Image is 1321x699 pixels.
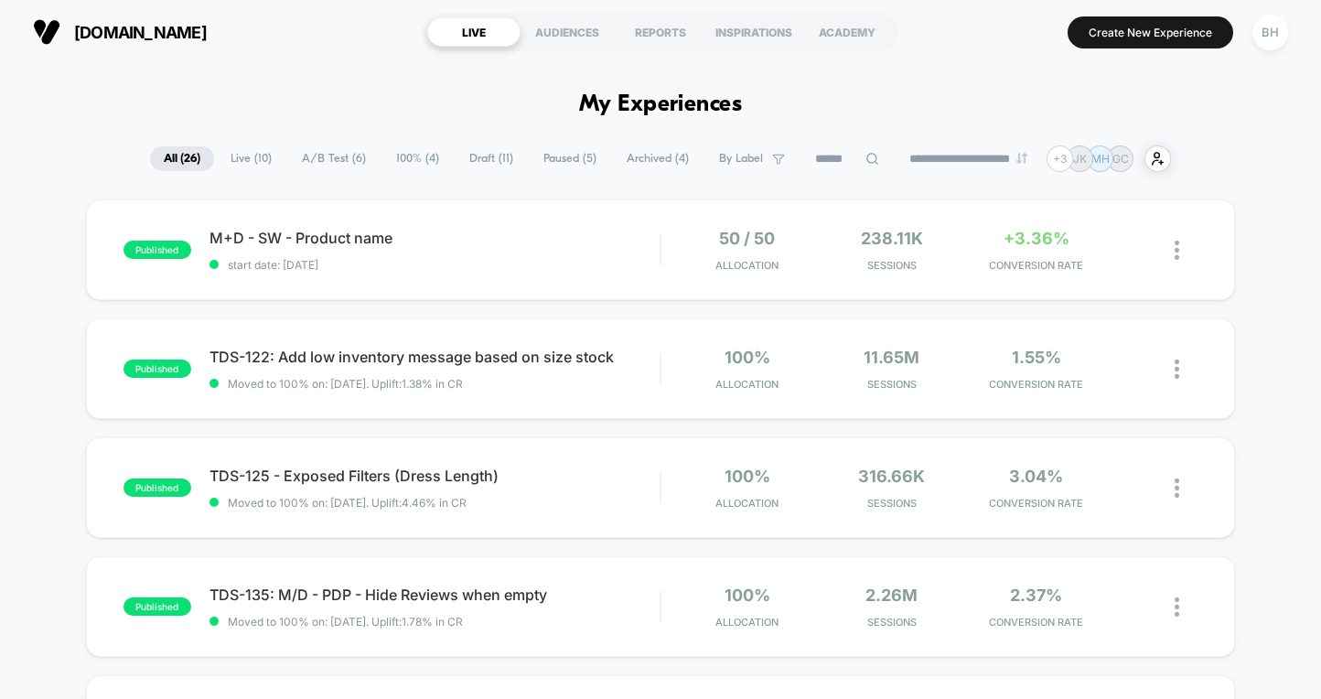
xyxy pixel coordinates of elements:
[707,17,800,47] div: INSPIRATIONS
[1047,145,1073,172] div: + 3
[456,146,527,171] span: Draft ( 11 )
[228,377,463,391] span: Moved to 100% on: [DATE] . Uplift: 1.38% in CR
[824,378,960,391] span: Sessions
[725,348,770,367] span: 100%
[1175,360,1179,379] img: close
[1073,152,1087,166] p: JK
[715,259,779,272] span: Allocation
[1247,14,1294,51] button: BH
[715,497,779,510] span: Allocation
[1009,467,1063,486] span: 3.04%
[1068,16,1233,48] button: Create New Experience
[150,146,214,171] span: All ( 26 )
[228,496,467,510] span: Moved to 100% on: [DATE] . Uplift: 4.46% in CR
[288,146,380,171] span: A/B Test ( 6 )
[209,348,660,366] span: TDS-122: Add low inventory message based on size stock
[1112,152,1129,166] p: GC
[864,348,919,367] span: 11.65M
[858,467,925,486] span: 316.66k
[613,146,703,171] span: Archived ( 4 )
[715,378,779,391] span: Allocation
[824,616,960,629] span: Sessions
[969,259,1104,272] span: CONVERSION RATE
[824,259,960,272] span: Sessions
[969,378,1104,391] span: CONVERSION RATE
[124,479,191,497] span: published
[969,616,1104,629] span: CONVERSION RATE
[579,91,743,118] h1: My Experiences
[865,586,918,605] span: 2.26M
[209,258,660,272] span: start date: [DATE]
[824,497,960,510] span: Sessions
[1175,241,1179,260] img: close
[124,597,191,616] span: published
[719,229,775,248] span: 50 / 50
[715,616,779,629] span: Allocation
[1010,586,1062,605] span: 2.37%
[861,229,923,248] span: 238.11k
[124,241,191,259] span: published
[124,360,191,378] span: published
[614,17,707,47] div: REPORTS
[1016,153,1027,164] img: end
[27,17,212,47] button: [DOMAIN_NAME]
[800,17,894,47] div: ACADEMY
[217,146,285,171] span: Live ( 10 )
[725,586,770,605] span: 100%
[1012,348,1061,367] span: 1.55%
[719,152,763,166] span: By Label
[33,18,60,46] img: Visually logo
[1091,152,1110,166] p: MH
[228,615,463,629] span: Moved to 100% on: [DATE] . Uplift: 1.78% in CR
[1252,15,1288,50] div: BH
[530,146,610,171] span: Paused ( 5 )
[382,146,453,171] span: 100% ( 4 )
[1175,597,1179,617] img: close
[427,17,521,47] div: LIVE
[1175,479,1179,498] img: close
[209,229,660,247] span: M+D - SW - Product name
[521,17,614,47] div: AUDIENCES
[209,467,660,485] span: TDS-125 - Exposed Filters (Dress Length)
[74,23,207,42] span: [DOMAIN_NAME]
[209,586,660,604] span: TDS-135: M/D - PDP - Hide Reviews when empty
[725,467,770,486] span: 100%
[969,497,1104,510] span: CONVERSION RATE
[1004,229,1069,248] span: +3.36%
